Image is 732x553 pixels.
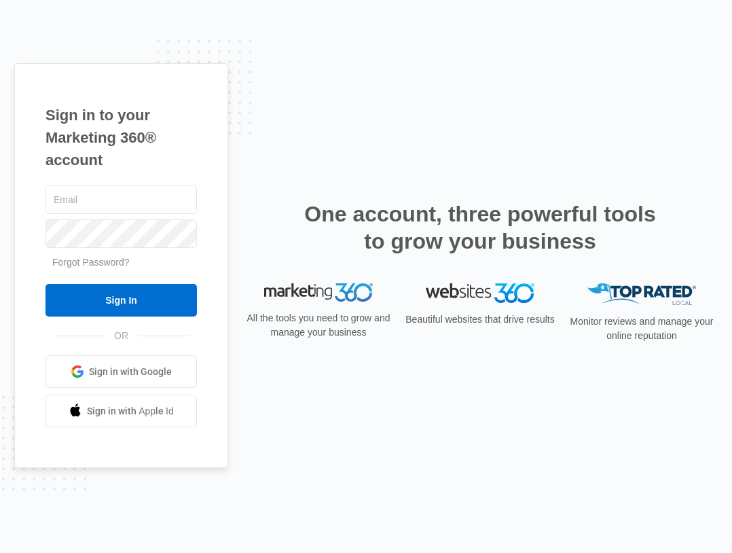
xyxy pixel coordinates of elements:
[404,313,556,327] p: Beautiful websites that drive results
[264,283,373,302] img: Marketing 360
[45,104,197,171] h1: Sign in to your Marketing 360® account
[87,404,174,418] span: Sign in with Apple Id
[45,185,197,214] input: Email
[426,283,534,303] img: Websites 360
[89,365,172,379] span: Sign in with Google
[45,284,197,317] input: Sign In
[45,355,197,388] a: Sign in with Google
[52,257,130,268] a: Forgot Password?
[587,283,696,306] img: Top Rated Local
[45,395,197,427] a: Sign in with Apple Id
[242,311,395,340] p: All the tools you need to grow and manage your business
[300,200,660,255] h2: One account, three powerful tools to grow your business
[566,315,718,343] p: Monitor reviews and manage your online reputation
[105,329,138,343] span: OR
